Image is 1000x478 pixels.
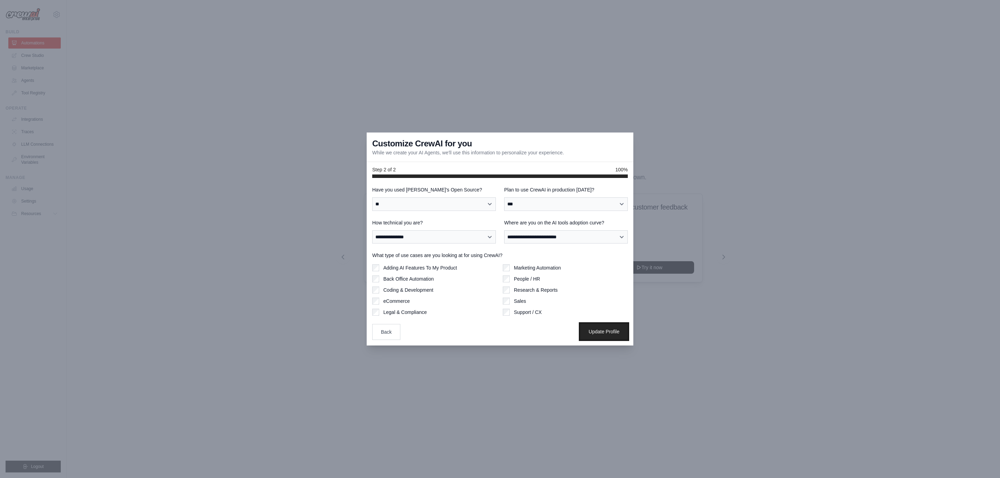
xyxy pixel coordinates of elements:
label: People / HR [514,275,540,282]
label: eCommerce [383,298,410,305]
p: While we create your AI Agents, we'll use this information to personalize your experience. [372,149,564,156]
span: Step 2 of 2 [372,166,396,173]
label: What type of use cases are you looking at for using CrewAI? [372,252,628,259]
label: Adding AI Features To My Product [383,264,457,271]
button: Back [372,324,400,340]
label: Coding & Development [383,287,433,293]
label: Plan to use CrewAI in production [DATE]? [504,186,628,193]
label: Back Office Automation [383,275,434,282]
label: How technical you are? [372,219,496,226]
label: Have you used [PERSON_NAME]'s Open Source? [372,186,496,193]
label: Support / CX [514,309,542,316]
span: 100% [615,166,628,173]
h3: Customize CrewAI for you [372,138,472,149]
iframe: Chat Widget [965,445,1000,478]
label: Marketing Automation [514,264,561,271]
label: Sales [514,298,526,305]
label: Research & Reports [514,287,558,293]
label: Legal & Compliance [383,309,427,316]
button: Update Profile [580,324,628,340]
label: Where are you on the AI tools adoption curve? [504,219,628,226]
div: Widget de chat [965,445,1000,478]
